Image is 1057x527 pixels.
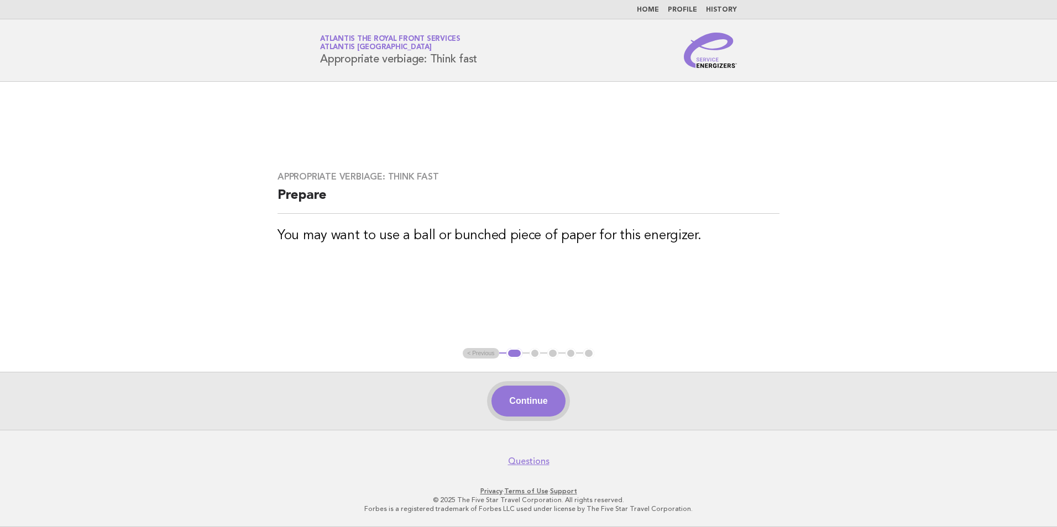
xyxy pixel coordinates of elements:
[480,487,503,495] a: Privacy
[684,33,737,68] img: Service Energizers
[508,456,550,467] a: Questions
[278,227,779,245] h3: You may want to use a ball or bunched piece of paper for this energizer.
[320,35,461,51] a: Atlantis The Royal Front ServicesAtlantis [GEOGRAPHIC_DATA]
[506,348,522,359] button: 1
[504,487,548,495] a: Terms of Use
[550,487,577,495] a: Support
[668,7,697,13] a: Profile
[637,7,659,13] a: Home
[706,7,737,13] a: History
[190,487,867,496] p: · ·
[320,36,477,65] h1: Appropriate verbiage: Think fast
[491,386,565,417] button: Continue
[278,171,779,182] h3: Appropriate verbiage: Think fast
[320,44,432,51] span: Atlantis [GEOGRAPHIC_DATA]
[190,504,867,513] p: Forbes is a registered trademark of Forbes LLC used under license by The Five Star Travel Corpora...
[190,496,867,504] p: © 2025 The Five Star Travel Corporation. All rights reserved.
[278,187,779,214] h2: Prepare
